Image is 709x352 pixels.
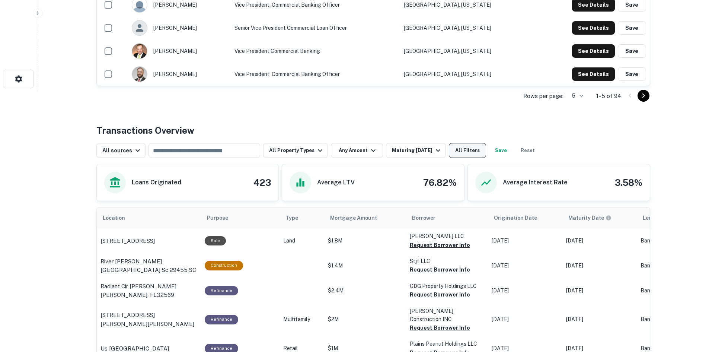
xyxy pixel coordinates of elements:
[568,214,604,222] h6: Maturity Date
[566,315,633,323] p: [DATE]
[492,315,559,323] p: [DATE]
[568,214,621,222] span: Maturity dates displayed may be estimated. Please contact the lender for the most accurate maturi...
[410,232,484,240] p: [PERSON_NAME] LLC
[231,63,400,86] td: Vice President, Commercial Banking Officer
[566,262,633,270] p: [DATE]
[231,16,400,39] td: Senior Vice President Commercial Loan Officer
[410,290,470,299] button: Request Borrower Info
[400,63,534,86] td: [GEOGRAPHIC_DATA], [US_STATE]
[492,237,559,245] p: [DATE]
[641,315,700,323] p: Bank
[449,143,486,158] button: All Filters
[492,287,559,295] p: [DATE]
[423,176,457,189] h4: 76.82%
[641,237,700,245] p: Bank
[100,257,197,275] a: River [PERSON_NAME][GEOGRAPHIC_DATA] Sc 29455 SC
[205,315,238,324] div: This loan purpose was for refinancing
[386,143,446,158] button: Maturing [DATE]
[96,124,194,137] h4: Transactions Overview
[100,311,197,328] a: [STREET_ADDRESS][PERSON_NAME][PERSON_NAME]
[100,282,197,299] a: Radiant Cir [PERSON_NAME] [PERSON_NAME], FL32569
[572,21,615,35] button: See Details
[331,143,383,158] button: Any Amount
[406,207,488,228] th: Borrower
[317,178,355,187] h6: Average LTV
[132,67,147,82] img: 1518534984272
[410,265,470,274] button: Request Borrower Info
[641,262,700,270] p: Bank
[205,286,238,295] div: This loan purpose was for refinancing
[503,178,568,187] h6: Average Interest Rate
[410,340,484,348] p: Plains Peanut Holdings LLC
[566,237,633,245] p: [DATE]
[263,143,328,158] button: All Property Types
[618,44,646,58] button: Save
[205,236,226,245] div: Sale
[132,43,227,59] div: [PERSON_NAME]
[410,323,470,332] button: Request Borrower Info
[207,213,238,222] span: Purpose
[643,213,674,222] span: Lender Type
[132,20,227,36] div: [PERSON_NAME]
[516,143,540,158] button: Reset
[641,287,700,295] p: Bank
[637,207,704,228] th: Lender Type
[97,207,201,228] th: Location
[618,21,646,35] button: Save
[410,241,470,250] button: Request Borrower Info
[568,214,611,222] div: Maturity dates displayed may be estimated. Please contact the lender for the most accurate maturi...
[523,92,563,101] p: Rows per page:
[489,143,513,158] button: Save your search to get updates of matches that match your search criteria.
[328,237,402,245] p: $1.8M
[283,315,320,323] p: Multifamily
[132,178,181,187] h6: Loans Originated
[132,66,227,82] div: [PERSON_NAME]
[102,146,142,155] div: All sources
[100,237,197,245] a: [STREET_ADDRESS]
[412,213,435,222] span: Borrower
[672,292,709,328] iframe: Chat Widget
[492,262,559,270] p: [DATE]
[566,287,633,295] p: [DATE]
[103,213,135,222] span: Location
[96,143,146,158] button: All sources
[618,67,646,81] button: Save
[253,176,271,189] h4: 423
[132,44,147,58] img: 1524850962842
[205,261,243,270] div: This loan purpose was for construction
[572,44,615,58] button: See Details
[324,207,406,228] th: Mortgage Amount
[562,207,637,228] th: Maturity dates displayed may be estimated. Please contact the lender for the most accurate maturi...
[283,237,320,245] p: Land
[410,257,484,265] p: Stjf LLC
[596,92,621,101] p: 1–5 of 94
[400,16,534,39] td: [GEOGRAPHIC_DATA], [US_STATE]
[280,207,324,228] th: Type
[201,207,280,228] th: Purpose
[285,213,298,222] span: Type
[328,287,402,295] p: $2.4M
[572,67,615,81] button: See Details
[330,213,387,222] span: Mortgage Amount
[494,213,547,222] span: Origination Date
[410,307,484,323] p: [PERSON_NAME] Construction INC
[638,90,649,102] button: Go to next page
[100,237,155,245] p: [STREET_ADDRESS]
[400,39,534,63] td: [GEOGRAPHIC_DATA], [US_STATE]
[566,91,584,101] div: 5
[488,207,562,228] th: Origination Date
[231,39,400,63] td: Vice President Commercial Banking
[328,315,402,323] p: $2M
[392,146,443,155] div: Maturing [DATE]
[328,262,402,270] p: $1.4M
[615,176,642,189] h4: 3.58%
[410,282,484,290] p: CDG Property Holdings LLC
